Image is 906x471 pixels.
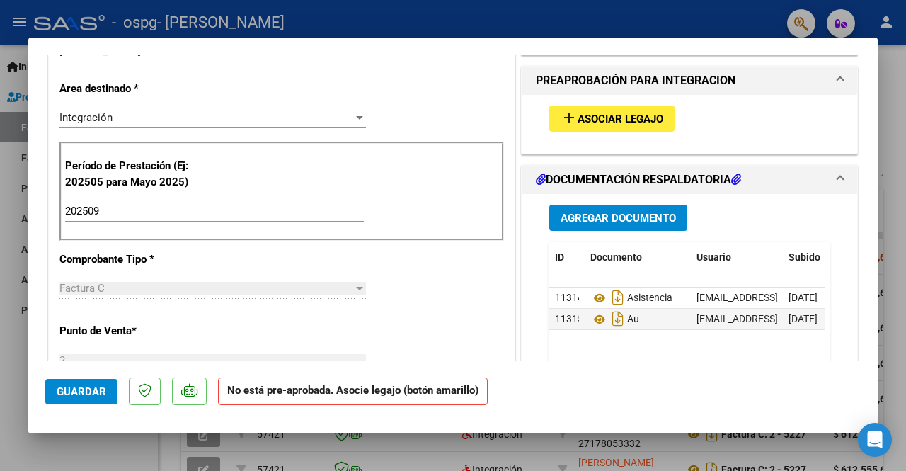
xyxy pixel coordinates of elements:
[549,205,687,231] button: Agregar Documento
[522,67,857,95] mat-expansion-panel-header: PREAPROBACIÓN PARA INTEGRACION
[609,286,627,309] i: Descargar documento
[590,293,672,304] span: Asistencia
[522,95,857,154] div: PREAPROBACIÓN PARA INTEGRACION
[590,251,642,263] span: Documento
[590,314,639,325] span: Au
[45,379,117,404] button: Guardar
[555,313,583,324] span: 11315
[555,251,564,263] span: ID
[783,242,854,273] datatable-header-cell: Subido
[789,292,818,303] span: [DATE]
[561,212,676,225] span: Agregar Documento
[858,423,892,457] div: Open Intercom Messenger
[549,106,675,132] button: Asociar Legajo
[536,171,741,188] h1: DOCUMENTACIÓN RESPALDATORIA
[609,307,627,330] i: Descargar documento
[561,109,578,126] mat-icon: add
[65,158,195,190] p: Período de Prestación (Ej: 202505 para Mayo 2025)
[218,378,488,405] strong: No está pre-aprobada. Asocie legajo (botón amarillo)
[59,81,193,97] p: Area destinado *
[59,282,105,295] span: Factura C
[555,292,583,303] span: 11314
[585,242,691,273] datatable-header-cell: Documento
[536,72,735,89] h1: PREAPROBACIÓN PARA INTEGRACION
[549,242,585,273] datatable-header-cell: ID
[691,242,783,273] datatable-header-cell: Usuario
[59,323,193,339] p: Punto de Venta
[59,251,193,268] p: Comprobante Tipo *
[578,113,663,125] span: Asociar Legajo
[696,251,731,263] span: Usuario
[789,313,818,324] span: [DATE]
[59,111,113,124] span: Integración
[789,251,820,263] span: Subido
[57,385,106,398] span: Guardar
[522,166,857,194] mat-expansion-panel-header: DOCUMENTACIÓN RESPALDATORIA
